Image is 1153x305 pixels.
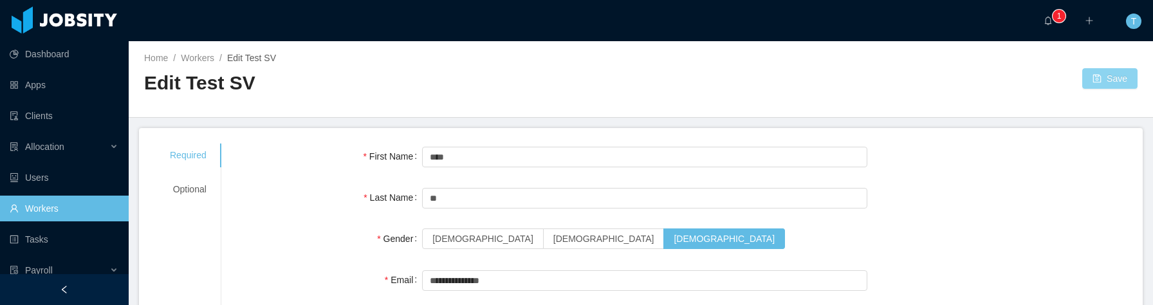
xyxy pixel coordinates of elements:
i: icon: plus [1085,16,1094,25]
span: [DEMOGRAPHIC_DATA] [432,234,533,244]
span: Payroll [25,265,53,275]
i: icon: file-protect [10,266,19,275]
span: [DEMOGRAPHIC_DATA] [674,234,775,244]
span: Edit Test SV [227,53,276,63]
label: First Name [363,151,422,162]
div: Optional [154,178,222,201]
input: First Name [422,147,867,167]
i: icon: bell [1044,16,1053,25]
a: icon: userWorkers [10,196,118,221]
a: Home [144,53,168,63]
i: icon: solution [10,142,19,151]
button: icon: saveSave [1082,68,1138,89]
span: [DEMOGRAPHIC_DATA] [553,234,654,244]
p: 1 [1057,10,1062,23]
a: icon: appstoreApps [10,72,118,98]
a: icon: pie-chartDashboard [10,41,118,67]
label: Email [385,275,422,285]
a: Workers [181,53,214,63]
div: Required [154,143,222,167]
input: Email [422,270,867,291]
label: Last Name [364,192,422,203]
span: T [1131,14,1137,29]
a: icon: profileTasks [10,226,118,252]
input: Last Name [422,188,867,208]
sup: 1 [1053,10,1065,23]
span: / [173,53,176,63]
a: icon: robotUsers [10,165,118,190]
a: icon: auditClients [10,103,118,129]
h2: Edit Test SV [144,70,641,97]
span: / [219,53,222,63]
label: Gender [377,234,422,244]
span: Allocation [25,142,64,152]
